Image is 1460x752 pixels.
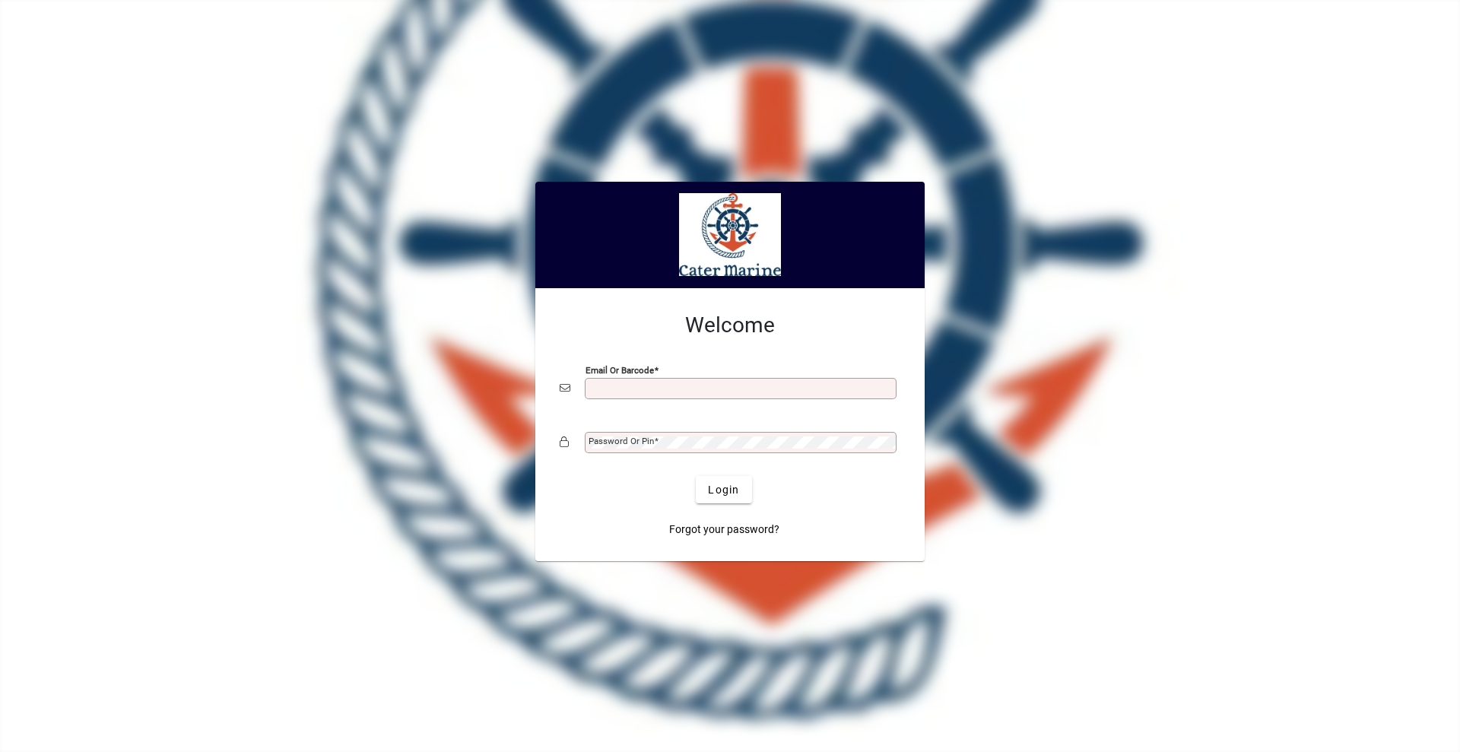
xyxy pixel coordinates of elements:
[669,522,779,538] span: Forgot your password?
[589,436,654,446] mat-label: Password or Pin
[586,365,654,376] mat-label: Email or Barcode
[696,476,751,503] button: Login
[708,482,739,498] span: Login
[663,516,786,543] a: Forgot your password?
[560,313,900,338] h2: Welcome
